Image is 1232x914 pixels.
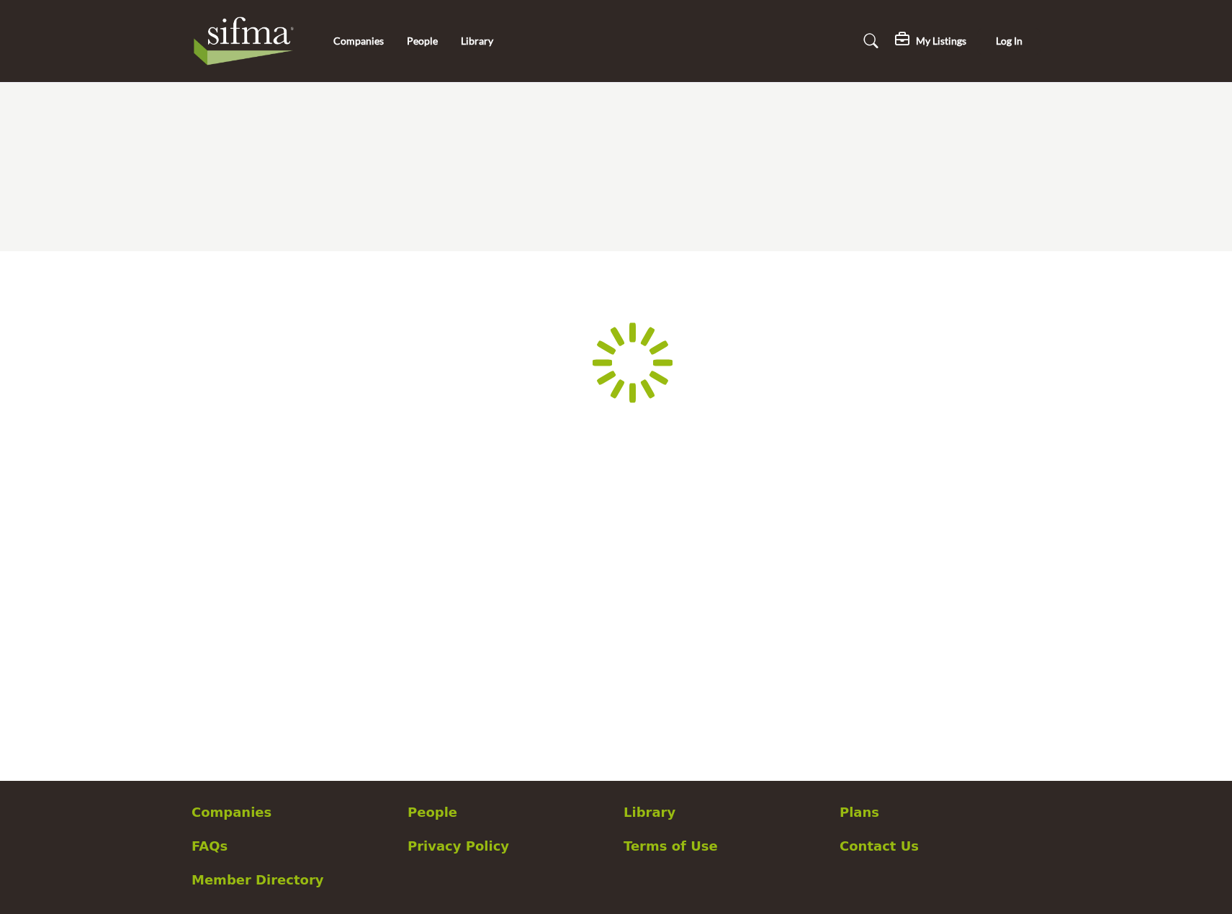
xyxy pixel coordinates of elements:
[850,30,888,53] a: Search
[408,836,608,856] a: Privacy Policy
[624,802,824,822] a: Library
[192,836,392,856] a: FAQs
[840,836,1040,856] a: Contact Us
[407,35,438,47] a: People
[916,35,966,47] h5: My Listings
[996,35,1022,47] span: Log In
[895,32,966,50] div: My Listings
[977,28,1040,55] button: Log In
[192,870,392,890] a: Member Directory
[333,35,384,47] a: Companies
[192,802,392,822] a: Companies
[408,802,608,822] a: People
[624,836,824,856] a: Terms of Use
[461,35,493,47] a: Library
[192,12,303,70] img: Site Logo
[840,802,1040,822] a: Plans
